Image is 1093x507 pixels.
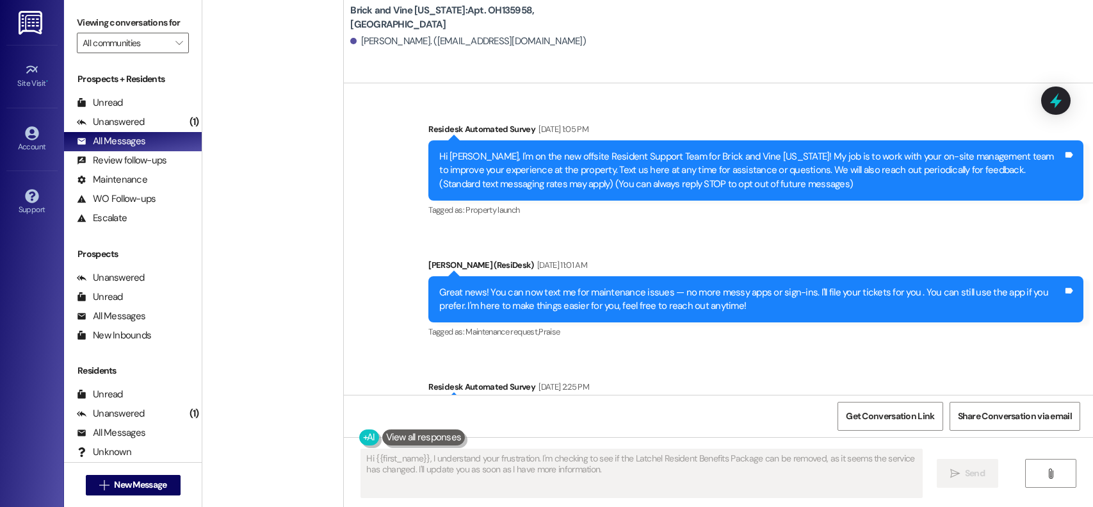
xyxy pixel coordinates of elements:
[77,13,189,33] label: Viewing conversations for
[77,173,147,187] div: Maintenance
[965,467,985,480] span: Send
[534,258,587,272] div: [DATE] 11:01 AM
[186,112,202,132] div: (1)
[77,96,123,110] div: Unread
[838,402,943,431] button: Get Conversation Link
[535,380,589,394] div: [DATE] 2:25 PM
[361,449,921,497] textarea: Hi {{first_name}}, I understand your frustration. I'm checking to see if the Latchel Resident Ben...
[77,154,166,167] div: Review follow-ups
[538,326,560,337] span: Praise
[99,480,109,490] i: 
[64,247,202,261] div: Prospects
[114,478,166,492] span: New Message
[466,204,519,215] span: Property launch
[77,407,145,420] div: Unanswered
[83,33,168,53] input: All communities
[937,459,999,488] button: Send
[428,322,1083,341] div: Tagged as:
[77,115,145,129] div: Unanswered
[6,122,58,157] a: Account
[19,11,45,35] img: ResiDesk Logo
[77,290,123,304] div: Unread
[77,135,145,148] div: All Messages
[350,35,586,48] div: [PERSON_NAME]. ([EMAIL_ADDRESS][DOMAIN_NAME])
[950,469,960,479] i: 
[439,150,1063,191] div: Hi [PERSON_NAME], I'm on the new offsite Resident Support Team for Brick and Vine [US_STATE]! My ...
[77,212,127,225] div: Escalate
[77,426,145,440] div: All Messages
[428,258,1083,276] div: [PERSON_NAME] (ResiDesk)
[46,77,48,86] span: •
[175,38,182,48] i: 
[350,4,606,31] b: Brick and Vine [US_STATE]: Apt. OH135958, [GEOGRAPHIC_DATA]
[77,388,123,401] div: Unread
[64,364,202,378] div: Residents
[958,410,1072,423] span: Share Conversation via email
[6,185,58,220] a: Support
[186,404,202,424] div: (1)
[428,122,1083,140] div: Residesk Automated Survey
[64,72,202,86] div: Prospects + Residents
[535,122,588,136] div: [DATE] 1:05 PM
[439,286,1063,313] div: Great news! You can now text me for maintenance issues — no more messy apps or sign-ins. I'll fil...
[77,329,151,342] div: New Inbounds
[77,271,145,285] div: Unanswered
[428,201,1083,219] div: Tagged as:
[1046,469,1055,479] i: 
[77,310,145,323] div: All Messages
[466,326,538,337] span: Maintenance request ,
[846,410,934,423] span: Get Conversation Link
[950,402,1080,431] button: Share Conversation via email
[77,445,131,459] div: Unknown
[86,475,181,495] button: New Message
[428,380,1083,398] div: Residesk Automated Survey
[77,192,156,206] div: WO Follow-ups
[6,59,58,94] a: Site Visit •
